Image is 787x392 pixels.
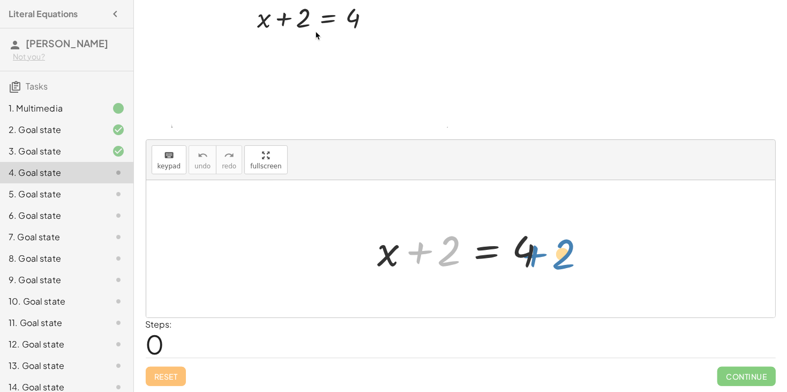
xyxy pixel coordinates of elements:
[189,145,216,174] button: undoundo
[112,252,125,265] i: Task not started.
[112,316,125,329] i: Task not started.
[216,145,242,174] button: redoredo
[152,145,187,174] button: keyboardkeypad
[9,123,95,136] div: 2. Goal state
[9,252,95,265] div: 8. Goal state
[9,145,95,158] div: 3. Goal state
[112,166,125,179] i: Task not started.
[198,149,208,162] i: undo
[112,273,125,286] i: Task not started.
[13,51,125,62] div: Not you?
[9,231,95,243] div: 7. Goal state
[146,328,164,360] span: 0
[26,80,48,92] span: Tasks
[164,149,174,162] i: keyboard
[9,338,95,351] div: 12. Goal state
[244,145,287,174] button: fullscreen
[9,295,95,308] div: 10. Goal state
[112,338,125,351] i: Task not started.
[222,162,236,170] span: redo
[9,316,95,329] div: 11. Goal state
[112,231,125,243] i: Task not started.
[9,359,95,372] div: 13. Goal state
[250,162,281,170] span: fullscreen
[194,162,211,170] span: undo
[112,188,125,201] i: Task not started.
[224,149,234,162] i: redo
[112,145,125,158] i: Task finished and correct.
[9,188,95,201] div: 5. Goal state
[26,37,108,49] span: [PERSON_NAME]
[112,359,125,372] i: Task not started.
[112,295,125,308] i: Task not started.
[9,166,95,179] div: 4. Goal state
[112,123,125,136] i: Task finished and correct.
[146,319,173,330] label: Steps:
[112,209,125,222] i: Task not started.
[9,209,95,222] div: 6. Goal state
[9,8,78,20] h4: Literal Equations
[158,162,181,170] span: keypad
[9,273,95,286] div: 9. Goal state
[112,102,125,115] i: Task finished.
[9,102,95,115] div: 1. Multimedia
